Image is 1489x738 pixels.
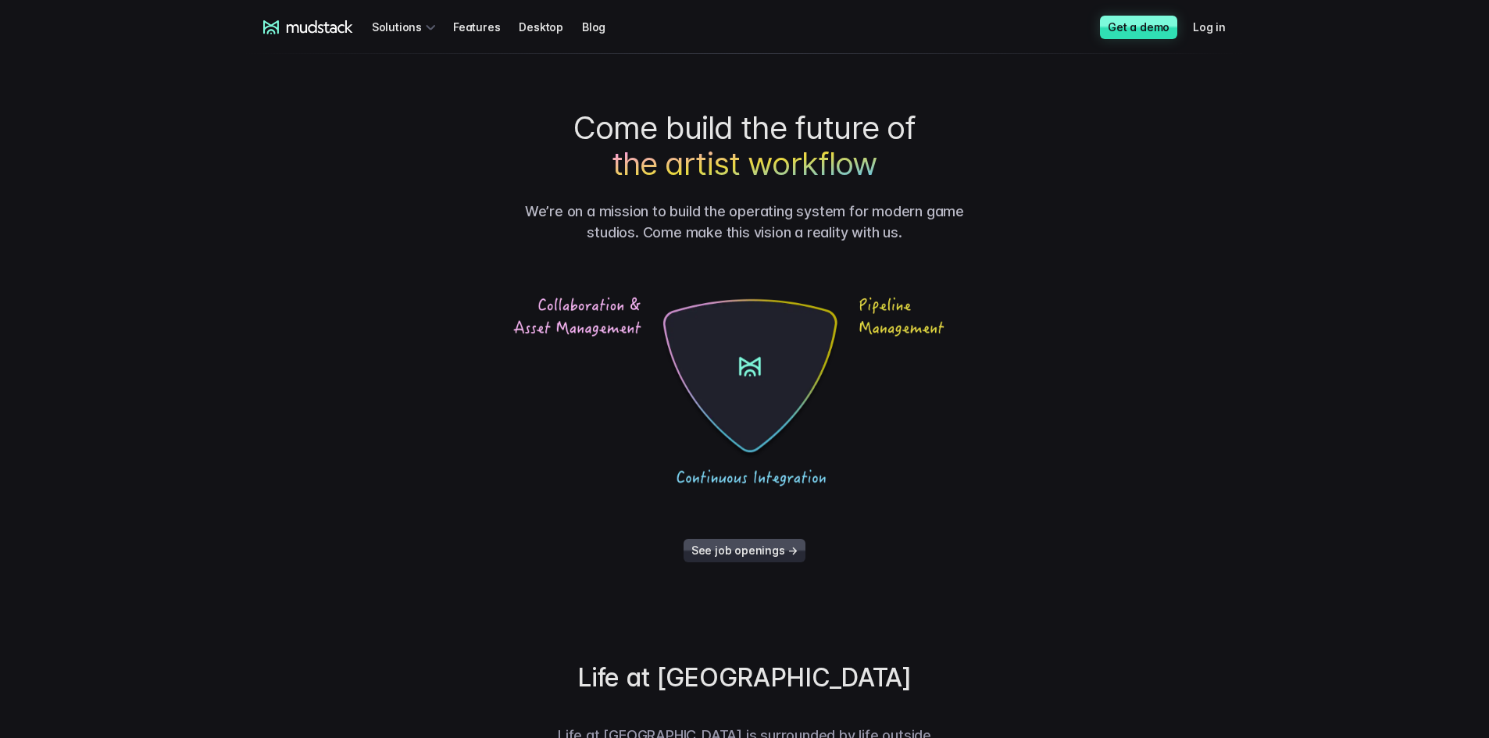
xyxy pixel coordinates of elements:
a: Desktop [519,12,582,41]
a: Get a demo [1100,16,1177,39]
a: Blog [582,12,624,41]
a: Log in [1193,12,1244,41]
a: See job openings → [684,539,805,562]
img: Collaboration & asset management, pipeline management and continuous integration are the future o... [509,293,980,489]
div: Solutions [372,12,441,41]
a: mudstack logo [263,20,353,34]
h1: Come build the future of [509,110,980,182]
h2: Life at [GEOGRAPHIC_DATA] [577,662,912,693]
a: Features [453,12,519,41]
span: the artist workflow [612,146,878,182]
p: We’re on a mission to build the operating system for modern game studios. Come make this vision a... [509,201,980,243]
